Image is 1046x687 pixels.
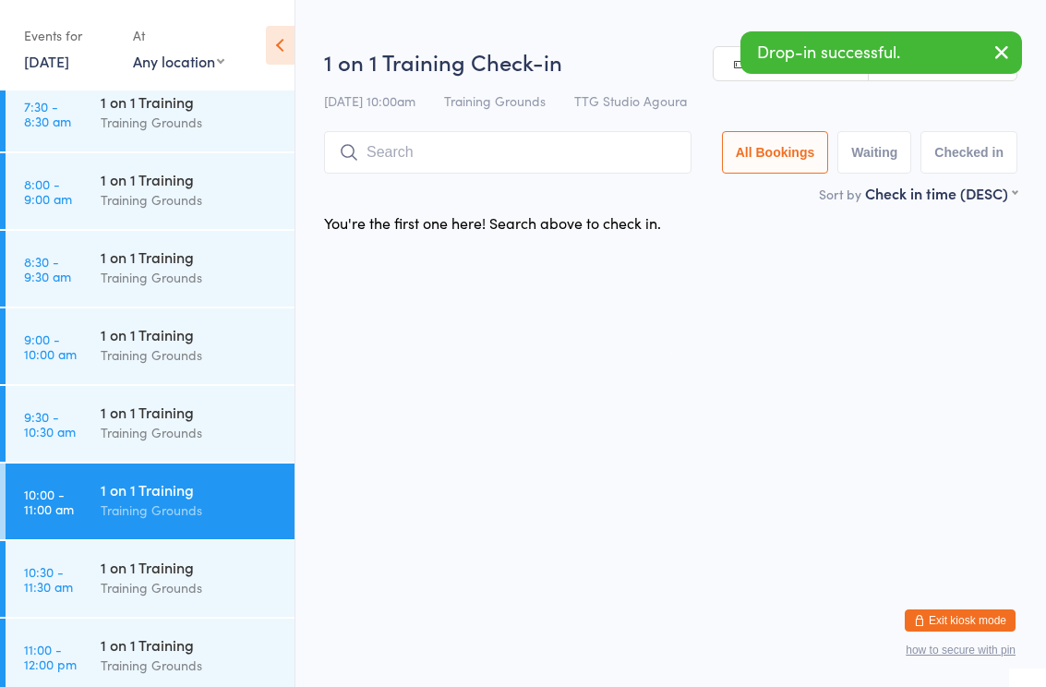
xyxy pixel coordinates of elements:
div: Training Grounds [101,577,279,598]
div: Training Grounds [101,422,279,443]
time: 9:00 - 10:00 am [24,331,77,361]
div: Training Grounds [101,112,279,133]
button: Checked in [920,131,1017,174]
div: 1 on 1 Training [101,402,279,422]
time: 11:00 - 12:00 pm [24,642,77,671]
button: Exit kiosk mode [905,609,1016,632]
div: 1 on 1 Training [101,557,279,577]
time: 10:30 - 11:30 am [24,564,73,594]
div: 1 on 1 Training [101,324,279,344]
a: [DATE] [24,51,69,71]
a: 9:00 -10:00 am1 on 1 TrainingTraining Grounds [6,308,295,384]
div: Check in time (DESC) [865,183,1017,203]
div: 1 on 1 Training [101,169,279,189]
input: Search [324,131,691,174]
div: Training Grounds [101,344,279,366]
a: 10:30 -11:30 am1 on 1 TrainingTraining Grounds [6,541,295,617]
h2: 1 on 1 Training Check-in [324,46,1017,77]
div: 1 on 1 Training [101,247,279,267]
button: All Bookings [722,131,829,174]
time: 10:00 - 11:00 am [24,487,74,516]
div: Training Grounds [101,500,279,521]
div: Events for [24,20,114,51]
span: Training Grounds [444,91,546,110]
div: Drop-in successful. [740,31,1022,74]
time: 8:00 - 9:00 am [24,176,72,206]
div: Training Grounds [101,655,279,676]
a: 10:00 -11:00 am1 on 1 TrainingTraining Grounds [6,464,295,539]
div: 1 on 1 Training [101,479,279,500]
a: 8:30 -9:30 am1 on 1 TrainingTraining Grounds [6,231,295,307]
button: how to secure with pin [906,644,1016,657]
label: Sort by [819,185,861,203]
div: You're the first one here! Search above to check in. [324,212,661,233]
div: Training Grounds [101,267,279,288]
div: 1 on 1 Training [101,91,279,112]
div: Training Grounds [101,189,279,211]
span: TTG Studio Agoura [574,91,687,110]
div: At [133,20,224,51]
div: Any location [133,51,224,71]
span: [DATE] 10:00am [324,91,415,110]
a: 7:30 -8:30 am1 on 1 TrainingTraining Grounds [6,76,295,151]
time: 7:30 - 8:30 am [24,99,71,128]
a: 9:30 -10:30 am1 on 1 TrainingTraining Grounds [6,386,295,462]
a: 8:00 -9:00 am1 on 1 TrainingTraining Grounds [6,153,295,229]
div: 1 on 1 Training [101,634,279,655]
time: 9:30 - 10:30 am [24,409,76,439]
time: 8:30 - 9:30 am [24,254,71,283]
button: Waiting [837,131,911,174]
